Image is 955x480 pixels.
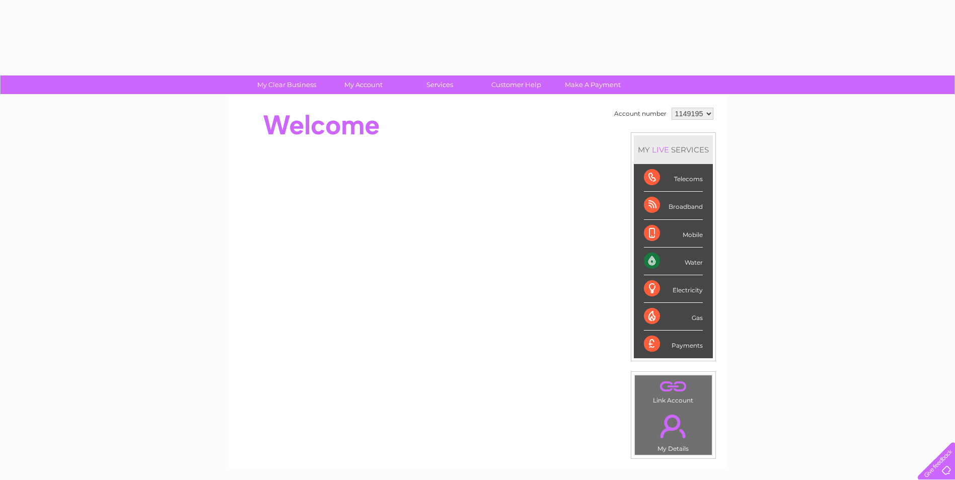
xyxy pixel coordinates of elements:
a: Services [398,75,481,94]
a: Make A Payment [551,75,634,94]
div: Broadband [644,192,703,219]
div: Mobile [644,220,703,248]
td: Link Account [634,375,712,407]
td: Account number [612,105,669,122]
a: My Account [322,75,405,94]
div: Telecoms [644,164,703,192]
a: My Clear Business [245,75,328,94]
div: Electricity [644,275,703,303]
a: . [637,409,709,444]
div: Payments [644,331,703,358]
td: My Details [634,406,712,455]
div: MY SERVICES [634,135,713,164]
div: Gas [644,303,703,331]
div: LIVE [650,145,671,154]
div: Water [644,248,703,275]
a: Customer Help [475,75,558,94]
a: . [637,378,709,395]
